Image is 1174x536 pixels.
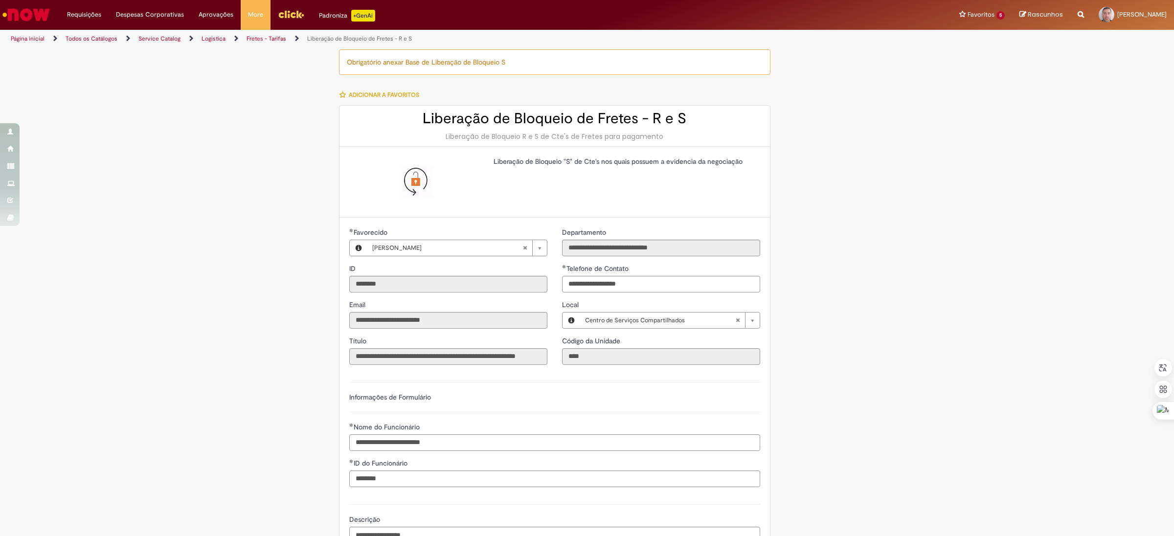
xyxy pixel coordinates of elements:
[349,434,760,451] input: Nome do Funcionário
[1,5,51,24] img: ServiceNow
[349,300,367,310] label: Somente leitura - Email
[354,423,422,431] span: Nome do Funcionário
[349,393,431,402] label: Informações de Formulário
[349,132,760,141] div: Liberação de Bloqueio R e S de Cte's de Fretes para pagamento
[562,265,566,268] span: Obrigatório Preenchido
[247,35,286,43] a: Fretes - Tarifas
[138,35,181,43] a: Service Catalog
[402,166,433,198] img: Liberação de Bloqueio de Fretes - R e S
[351,10,375,22] p: +GenAi
[349,459,354,463] span: Obrigatório Preenchido
[349,348,547,365] input: Título
[349,264,358,273] label: Somente leitura - ID
[349,423,354,427] span: Obrigatório Preenchido
[1117,10,1167,19] span: [PERSON_NAME]
[585,313,735,328] span: Centro de Serviços Compartilhados
[730,313,745,328] abbr: Limpar campo Local
[349,312,547,329] input: Email
[66,35,117,43] a: Todos os Catálogos
[349,276,547,292] input: ID
[307,35,412,43] a: Liberação de Bloqueio de Fretes - R e S
[7,30,775,48] ul: Trilhas de página
[562,276,760,292] input: Telefone de Contato
[349,111,760,127] h2: Liberação de Bloqueio de Fretes - R e S
[372,240,522,256] span: [PERSON_NAME]
[349,91,419,99] span: Adicionar a Favoritos
[339,49,770,75] div: Obrigatório anexar Base de Liberação de Bloqueio S
[562,348,760,365] input: Código da Unidade
[349,300,367,309] span: Somente leitura - Email
[354,228,389,237] span: Necessários - Favorecido
[996,11,1005,20] span: 5
[349,336,368,346] label: Somente leitura - Título
[319,10,375,22] div: Padroniza
[562,336,622,345] span: Somente leitura - Código da Unidade
[349,470,760,487] input: ID do Funcionário
[562,336,622,346] label: Somente leitura - Código da Unidade
[11,35,45,43] a: Página inicial
[349,228,354,232] span: Obrigatório Preenchido
[566,264,631,273] span: Telefone de Contato
[278,7,304,22] img: click_logo_yellow_360x200.png
[202,35,226,43] a: Logistica
[1028,10,1063,19] span: Rascunhos
[350,240,367,256] button: Favorecido, Visualizar este registro Luiz Carlos Barsotti Filho
[518,240,532,256] abbr: Limpar campo Favorecido
[339,85,425,105] button: Adicionar a Favoritos
[562,227,608,237] label: Somente leitura - Departamento
[349,336,368,345] span: Somente leitura - Título
[349,515,382,524] span: Descrição
[494,156,753,166] p: Liberação de Bloqueio "S" de Cte's nos quais possuem a evidencia da negociação
[354,459,409,468] span: ID do Funcionário
[116,10,184,20] span: Despesas Corporativas
[562,240,760,256] input: Departamento
[1019,10,1063,20] a: Rascunhos
[580,313,760,328] a: Centro de Serviços CompartilhadosLimpar campo Local
[248,10,263,20] span: More
[562,300,581,309] span: Local
[367,240,547,256] a: [PERSON_NAME]Limpar campo Favorecido
[968,10,994,20] span: Favoritos
[562,228,608,237] span: Somente leitura - Departamento
[199,10,233,20] span: Aprovações
[67,10,101,20] span: Requisições
[563,313,580,328] button: Local, Visualizar este registro Centro de Serviços Compartilhados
